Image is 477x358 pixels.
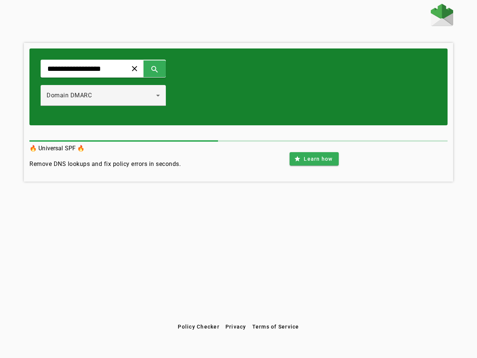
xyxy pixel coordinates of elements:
span: Learn how [304,155,332,163]
button: Policy Checker [175,320,222,333]
button: Terms of Service [249,320,302,333]
button: Learn how [290,152,338,166]
span: Terms of Service [252,324,299,330]
span: Policy Checker [178,324,219,330]
img: Fraudmarc Logo [431,4,453,26]
a: Home [431,4,453,28]
span: Domain DMARC [47,92,92,99]
h3: 🔥 Universal SPF 🔥 [29,143,181,154]
button: Privacy [222,320,249,333]
span: Privacy [225,324,246,330]
h4: Remove DNS lookups and fix policy errors in seconds. [29,160,181,169]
